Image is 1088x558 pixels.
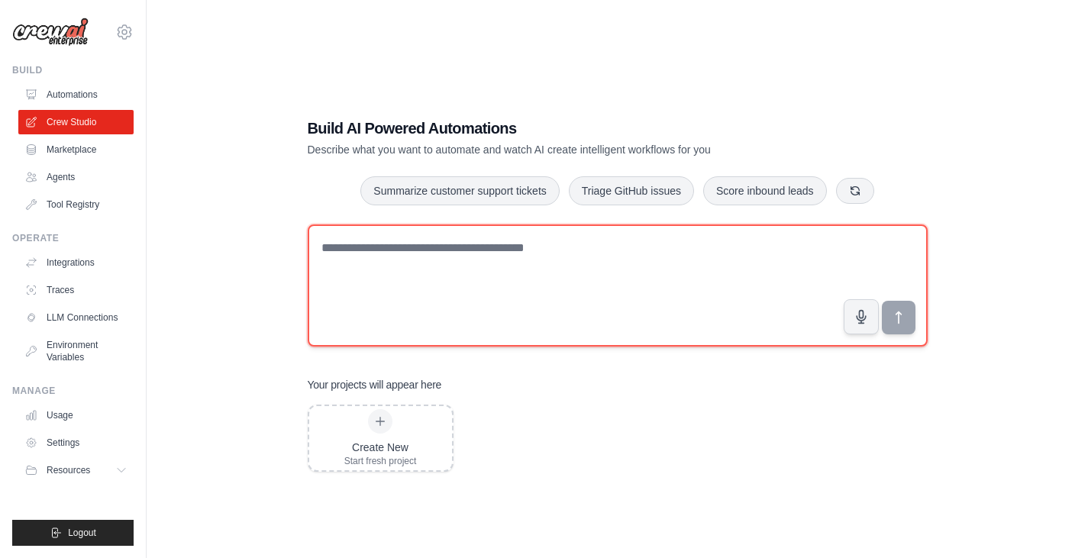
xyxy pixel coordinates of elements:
a: Settings [18,431,134,455]
h3: Your projects will appear here [308,377,442,392]
a: LLM Connections [18,305,134,330]
h1: Build AI Powered Automations [308,118,821,139]
span: Logout [68,527,96,539]
button: Resources [18,458,134,482]
button: Triage GitHub issues [569,176,694,205]
button: Logout [12,520,134,546]
a: Agents [18,165,134,189]
iframe: Chat Widget [1012,485,1088,558]
a: Environment Variables [18,333,134,369]
span: Resources [47,464,90,476]
button: Click to speak your automation idea [844,299,879,334]
p: Describe what you want to automate and watch AI create intelligent workflows for you [308,142,821,157]
div: Create New [344,440,417,455]
button: Get new suggestions [836,178,874,204]
a: Marketplace [18,137,134,162]
button: Summarize customer support tickets [360,176,559,205]
a: Usage [18,403,134,427]
button: Score inbound leads [703,176,827,205]
img: Logo [12,18,89,47]
div: Operate [12,232,134,244]
a: Tool Registry [18,192,134,217]
div: Manage [12,385,134,397]
a: Traces [18,278,134,302]
div: Build [12,64,134,76]
a: Integrations [18,250,134,275]
div: Start fresh project [344,455,417,467]
a: Automations [18,82,134,107]
a: Crew Studio [18,110,134,134]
